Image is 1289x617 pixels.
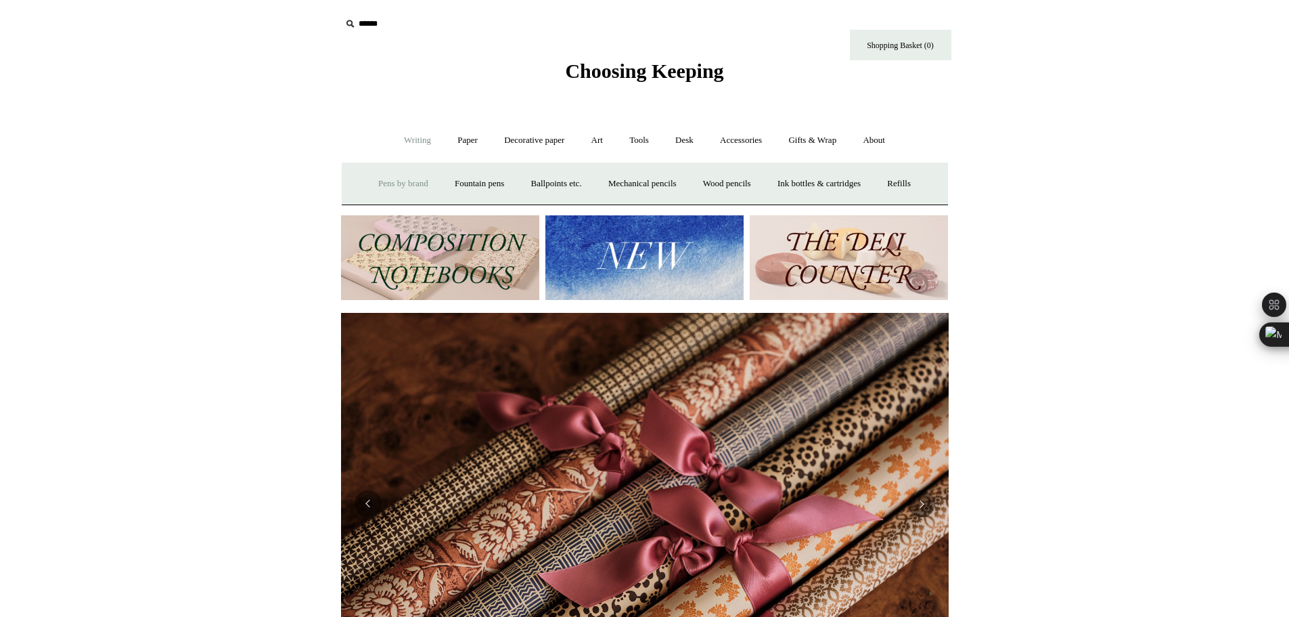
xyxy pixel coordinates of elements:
[750,215,948,300] img: The Deli Counter
[850,30,951,60] a: Shopping Basket (0)
[765,166,873,202] a: Ink bottles & cartridges
[708,123,774,158] a: Accessories
[875,166,923,202] a: Refills
[579,123,615,158] a: Art
[445,123,490,158] a: Paper
[617,123,661,158] a: Tools
[443,166,516,202] a: Fountain pens
[565,70,723,80] a: Choosing Keeping
[519,166,594,202] a: Ballpoints etc.
[392,123,443,158] a: Writing
[596,166,689,202] a: Mechanical pencils
[691,166,763,202] a: Wood pencils
[851,123,897,158] a: About
[355,490,382,517] button: Previous
[565,60,723,82] span: Choosing Keeping
[776,123,849,158] a: Gifts & Wrap
[366,166,440,202] a: Pens by brand
[908,490,935,517] button: Next
[663,123,706,158] a: Desk
[545,215,744,300] img: New.jpg__PID:f73bdf93-380a-4a35-bcfe-7823039498e1
[492,123,576,158] a: Decorative paper
[341,215,539,300] img: 202302 Composition ledgers.jpg__PID:69722ee6-fa44-49dd-a067-31375e5d54ec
